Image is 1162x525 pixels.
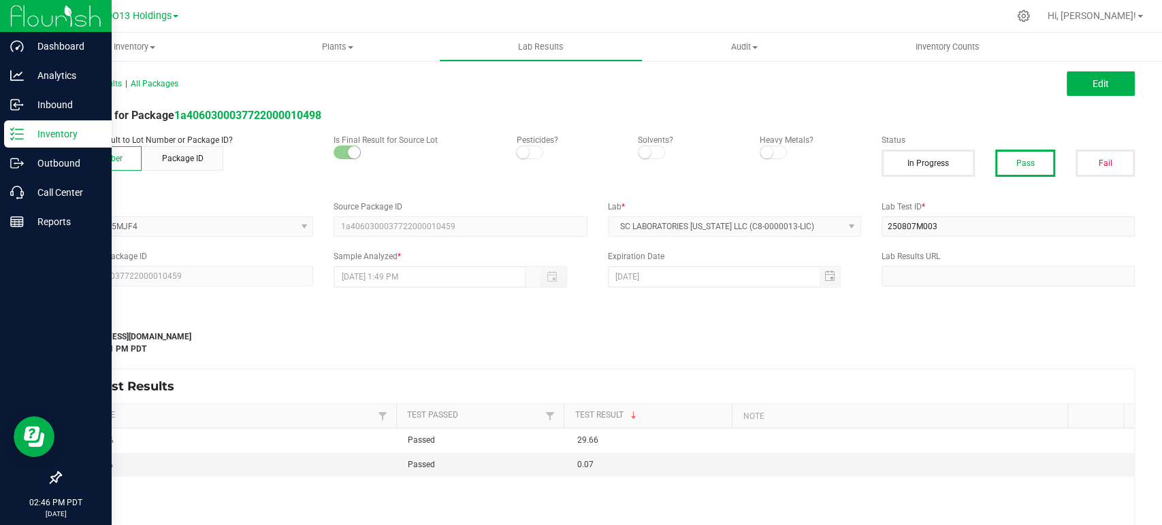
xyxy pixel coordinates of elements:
[845,33,1049,61] a: Inventory Counts
[608,250,861,262] label: Expiration Date
[882,150,975,177] button: In Progress
[71,410,374,421] a: Test NameSortable
[60,250,313,262] label: Lab Sample Package ID
[142,146,223,171] button: Package ID
[408,435,435,445] span: Passed
[643,33,846,61] a: Audit
[10,186,24,199] inline-svg: Call Center
[24,155,106,171] p: Outbound
[897,41,998,53] span: Inventory Counts
[407,410,542,421] a: Test PassedSortable
[24,67,106,84] p: Analytics
[24,126,106,142] p: Inventory
[1048,10,1136,21] span: Hi, [PERSON_NAME]!
[1093,78,1109,89] span: Edit
[575,410,727,421] a: Test ResultSortable
[542,407,558,424] a: Filter
[131,79,178,88] span: All Packages
[60,315,245,327] label: Last Modified
[236,33,440,61] a: Plants
[374,407,391,424] a: Filter
[237,41,439,53] span: Plants
[99,10,172,22] span: HDO13 Holdings
[24,184,106,201] p: Call Center
[6,509,106,519] p: [DATE]
[10,69,24,82] inline-svg: Analytics
[732,404,1067,428] th: Note
[516,134,617,146] p: Pesticides?
[33,33,236,61] a: Inventory
[1076,150,1135,177] button: Fail
[10,39,24,53] inline-svg: Dashboard
[60,201,313,213] label: Lot Number
[608,201,861,213] label: Lab
[71,379,184,394] span: Lab Test Results
[6,496,106,509] p: 02:46 PM PDT
[10,98,24,112] inline-svg: Inbound
[10,156,24,170] inline-svg: Outbound
[60,109,321,122] span: Lab Result for Package
[638,134,739,146] p: Solvents?
[439,33,643,61] a: Lab Results
[882,201,1135,213] label: Lab Test ID
[995,150,1054,177] button: Pass
[334,201,587,213] label: Source Package ID
[577,460,594,469] span: 0.07
[408,460,435,469] span: Passed
[24,214,106,230] p: Reports
[174,109,321,122] a: 1a4060300037722000010498
[10,127,24,141] inline-svg: Inventory
[334,134,496,146] p: Is Final Result for Source Lot
[882,250,1135,262] label: Lab Results URL
[125,79,127,88] span: |
[60,332,191,341] strong: [EMAIL_ADDRESS][DOMAIN_NAME]
[24,97,106,113] p: Inbound
[14,416,54,457] iframe: Resource center
[628,410,639,421] span: Sortable
[334,250,587,262] label: Sample Analyzed
[643,41,845,53] span: Audit
[33,41,236,53] span: Inventory
[577,435,598,445] span: 29.66
[500,41,582,53] span: Lab Results
[60,134,313,146] p: Attach lab result to Lot Number or Package ID?
[24,38,106,54] p: Dashboard
[10,215,24,228] inline-svg: Reports
[882,134,1135,146] label: Status
[760,134,861,146] p: Heavy Metals?
[1067,71,1135,96] button: Edit
[1015,10,1032,22] div: Manage settings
